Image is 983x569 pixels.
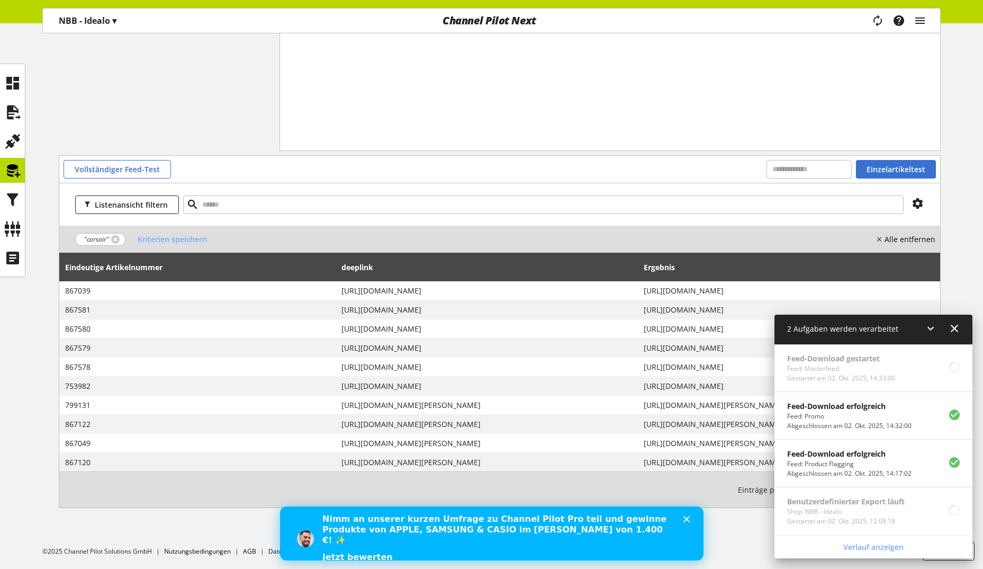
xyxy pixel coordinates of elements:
[75,164,160,175] span: Vollständiger Feed-Test
[644,361,935,372] span: https://www.notebooksbilliger.de/corsair+vengeance+wei+32gb+kit+2x16gb+ddr5+5200+cl40+867578?nbbc...
[787,412,912,421] p: Feed: Promo
[268,547,305,556] a: Datenschutz
[787,324,898,334] span: 2 Aufgaben werden verarbeitet
[644,399,935,411] span: https://www.notebooksbilliger.de/corsair+vengeance+schwarz+96gb+kit+2x48gb+ddr5+5200+cl38+799131?...
[65,419,331,430] span: 867122
[341,419,633,430] span: https://www.notebooksbilliger.de/corsair+vengeance+schwarz+64gb+kit+2x32gb+ddr5+6600+cl32+867122
[341,361,633,372] span: https://www.notebooksbilliger.de/corsair+vengeance+wei+32gb+kit+2x16gb+ddr5+5200+cl40+867578
[867,164,925,175] span: Einzelartikeltest
[341,304,633,315] span: https://www.notebooksbilliger.de/corsair+vengeance+wei+64gb+kit+2x32gb+ddr5+5600+cl40+867581
[243,547,256,556] a: AGB
[787,421,912,431] p: Abgeschlossen am 02. Okt. 2025, 14:32:00
[65,399,331,411] span: 799131
[644,419,935,430] span: https://www.notebooksbilliger.de/corsair+vengeance+schwarz+64gb+kit+2x32gb+ddr5+6600+cl32+867122?...
[341,285,633,296] span: https://www.notebooksbilliger.de/ram+corsair+veng+dimm+xmp+ddr5+5600+c40+32k2+sw+867039
[885,234,935,245] nobr: Alle entfernen
[42,547,164,556] li: ©2025 Channel Pilot Solutions GmbH
[644,285,935,296] span: https://www.notebooksbilliger.de/ram+corsair+veng+dimm+xmp+ddr5+5600+c40+32k2+sw+867039?nbbct=400...
[65,380,331,392] span: 753982
[341,323,633,334] span: https://www.notebooksbilliger.de/corsair+vengeance+wei+32gb+kit+2x16gb+ddr5+6000+cl36+867580
[138,234,207,245] span: Kriterien speichern
[65,457,331,468] span: 867120
[341,342,633,353] span: https://www.notebooksbilliger.de/corsair+vengeance+wei+32gb+kit+2x16gb+ddr5+5600+cl40+867579
[341,438,633,449] span: https://www.notebooksbilliger.de/corsair+vengeance+schwarz+64gb+kit+2x32gb+ddr5+6400+cl32+867049
[403,10,414,16] div: Schließen
[42,8,941,33] nav: main navigation
[65,361,331,372] span: 867578
[738,481,877,499] small: 1-10 / 345
[65,285,331,296] span: 867039
[644,380,935,392] span: https://www.notebooksbilliger.de/corsair+vengeance+so+dimm+32gb+kit+2x+16gb+ddr4+3200+cl22+753982...
[341,399,633,411] span: https://www.notebooksbilliger.de/corsair+vengeance+schwarz+96gb+kit+2x48gb+ddr5+5200+cl38+799131
[65,323,331,334] span: 867580
[95,199,168,210] span: Listenansicht filtern
[644,438,935,449] span: https://www.notebooksbilliger.de/corsair+vengeance+schwarz+64gb+kit+2x32gb+ddr5+6400+cl32+867049?...
[112,15,116,26] span: ▾
[164,547,231,556] a: Nutzungsbedingungen
[644,342,935,353] span: https://www.notebooksbilliger.de/corsair+vengeance+wei+32gb+kit+2x16gb+ddr5+5600+cl40+867579?nbbc...
[644,262,675,273] span: Ergebnis
[738,484,806,495] span: Einträge pro Seite
[130,230,215,248] button: Kriterien speichern
[843,541,904,553] span: Verlauf anzeigen
[64,160,171,179] button: Vollständiger Feed-Test
[65,304,331,315] span: 867581
[341,457,633,468] span: https://www.notebooksbilliger.de/corsair+vengeance+schwarz+64gb+kit+2x32gb+ddr5+6000+cl30+867120
[65,262,163,273] span: Eindeutige Artikelnummer
[774,392,972,439] a: Feed-Download erfolgreichFeed: PromoAbgeschlossen am 02. Okt. 2025, 14:32:00
[787,401,912,412] p: Feed-Download erfolgreich
[644,457,935,468] span: https://www.notebooksbilliger.de/corsair+vengeance+schwarz+64gb+kit+2x32gb+ddr5+6000+cl30+867120?...
[59,14,116,27] p: NBB - Idealo
[644,323,935,334] span: https://www.notebooksbilliger.de/corsair+vengeance+wei+32gb+kit+2x16gb+ddr5+6000+cl36+867580?nbbc...
[65,342,331,353] span: 867579
[644,304,935,315] span: https://www.notebooksbilliger.de/corsair+vengeance+wei+64gb+kit+2x32gb+ddr5+5600+cl40+867581?nbbc...
[774,440,972,487] a: Feed-Download erfolgreichFeed: Product FlaggingAbgeschlossen am 02. Okt. 2025, 14:17:02
[787,469,912,478] p: Abgeschlossen am 02. Okt. 2025, 14:17:02
[42,46,113,57] a: Jetzt bewerten
[75,195,179,214] button: Listenansicht filtern
[856,160,936,179] button: Einzelartikeltest
[787,448,912,459] p: Feed-Download erfolgreich
[65,438,331,449] span: 867049
[84,235,109,244] span: "corsair"
[341,262,373,273] span: deeplink
[280,506,704,561] iframe: Intercom live chat Banner
[341,380,633,392] span: https://www.notebooksbilliger.de/corsair+vengeance+so+dimm+32gb+kit+2x+16gb+ddr4+3200+cl22+753982
[777,538,970,556] a: Verlauf anzeigen
[787,459,912,469] p: Feed: Product Flagging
